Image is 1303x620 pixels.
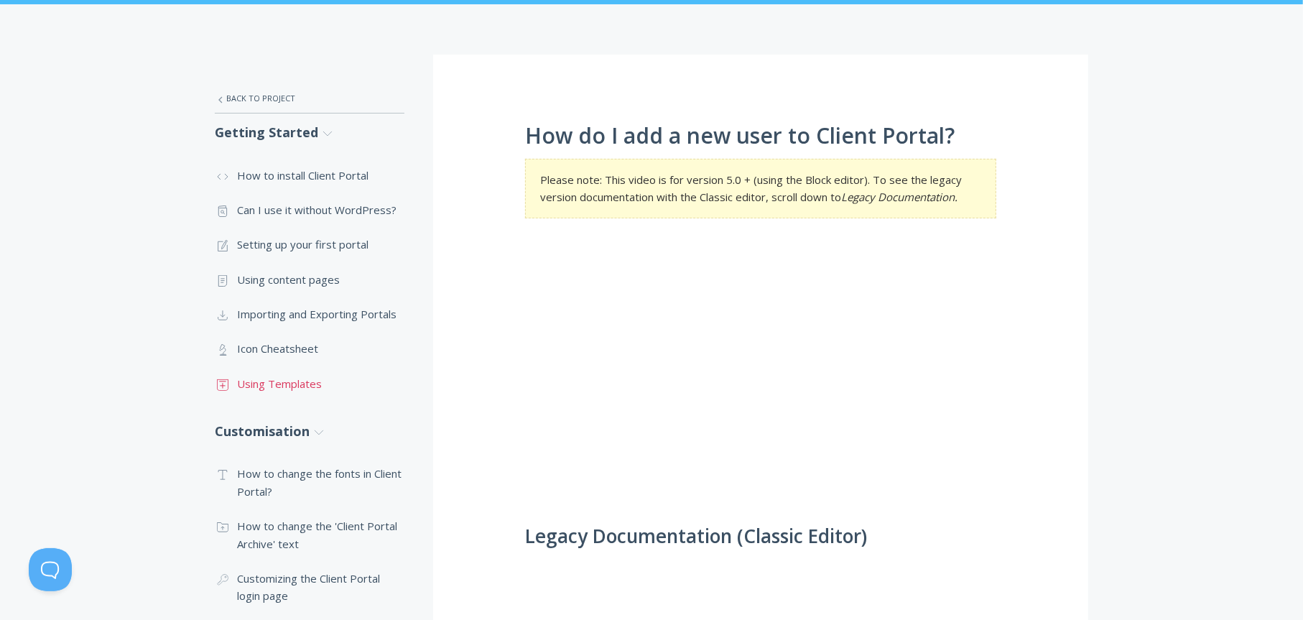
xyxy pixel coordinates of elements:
em: Legacy Documentation. [841,190,957,204]
h1: How do I add a new user to Client Portal? [525,124,996,148]
a: How to change the 'Client Portal Archive' text [215,509,404,561]
a: Customizing the Client Portal login page [215,561,404,614]
iframe: Toggle Customer Support [29,548,72,591]
a: Can I use it without WordPress? [215,193,404,227]
a: Setting up your first portal [215,227,404,262]
a: Importing and Exporting Portals [215,297,404,331]
h2: Legacy Documentation (Classic Editor) [525,526,996,547]
a: Icon Cheatsheet [215,331,404,366]
a: Back to Project [215,83,404,114]
a: How to change the fonts in Client Portal? [215,456,404,509]
section: Please note: This video is for version 5.0 + (using the Block editor). To see the legacy version ... [525,159,996,218]
a: How to install Client Portal [215,158,404,193]
a: Using Templates [215,366,404,401]
a: Getting Started [215,114,404,152]
a: Customisation [215,412,404,450]
iframe: Adding clients to Client Portal [525,240,996,505]
a: Using content pages [215,262,404,297]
